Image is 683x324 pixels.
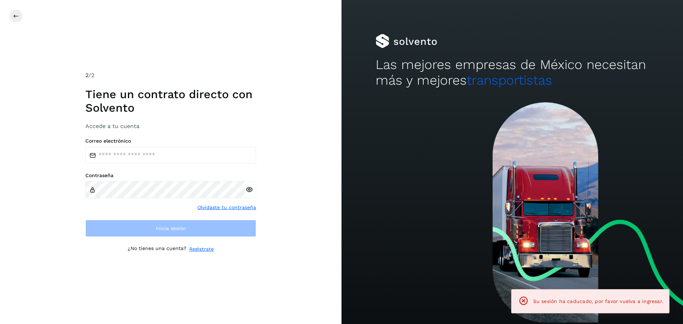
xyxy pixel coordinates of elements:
button: Inicia sesión [85,220,256,237]
label: Contraseña [85,172,256,179]
h3: Accede a tu cuenta [85,123,256,129]
a: Olvidaste tu contraseña [197,204,256,211]
h2: Las mejores empresas de México necesitan más y mejores [376,57,649,89]
p: ¿No tienes una cuenta? [128,245,186,253]
span: 2 [85,72,89,79]
span: Inicia sesión [156,226,186,231]
h1: Tiene un contrato directo con Solvento [85,87,256,115]
span: transportistas [467,73,552,88]
a: Regístrate [189,245,214,253]
label: Correo electrónico [85,138,256,144]
span: Su sesión ha caducado, por favor vuelva a ingresar. [533,298,663,304]
div: /2 [85,71,256,80]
